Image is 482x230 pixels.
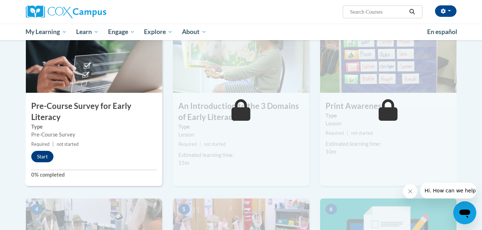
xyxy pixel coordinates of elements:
[326,130,344,136] span: Required
[71,24,103,40] a: Learn
[26,101,162,123] h3: Pre-Course Survey for Early Literacy
[144,28,173,36] span: Explore
[31,131,157,139] div: Pre-Course Survey
[349,8,407,16] input: Search Courses
[31,142,50,147] span: Required
[26,21,162,93] img: Course Image
[31,204,43,215] span: 4
[326,204,337,215] span: 6
[25,28,67,36] span: My Learning
[15,24,467,40] div: Main menu
[200,142,201,147] span: |
[351,130,373,136] span: not started
[320,101,457,112] h3: Print Awareness
[31,151,53,162] button: Start
[178,204,190,215] span: 5
[326,149,336,155] span: 10m
[427,28,457,35] span: En español
[320,21,457,93] img: Course Image
[435,5,457,17] button: Account Settings
[173,21,309,93] img: Course Image
[76,28,99,36] span: Learn
[26,5,106,18] img: Cox Campus
[204,142,226,147] span: not started
[182,28,206,36] span: About
[52,142,54,147] span: |
[420,183,476,198] iframe: Message from company
[178,151,304,159] div: Estimated learning time:
[407,8,417,16] button: Search
[26,5,162,18] a: Cox Campus
[21,24,72,40] a: My Learning
[177,24,211,40] a: About
[4,5,58,11] span: Hi. How can we help?
[178,142,197,147] span: Required
[57,142,79,147] span: not started
[326,112,451,120] label: Type
[31,171,157,179] label: 0% completed
[453,201,476,224] iframe: Button to launch messaging window
[178,131,304,139] div: Lesson
[178,160,189,166] span: 15m
[326,120,451,128] div: Lesson
[31,123,157,131] label: Type
[347,130,348,136] span: |
[326,140,451,148] div: Estimated learning time:
[139,24,177,40] a: Explore
[173,101,309,123] h3: An Introduction to the 3 Domains of Early Literacy
[403,184,417,198] iframe: Close message
[103,24,140,40] a: Engage
[178,123,304,131] label: Type
[108,28,135,36] span: Engage
[422,24,462,39] a: En español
